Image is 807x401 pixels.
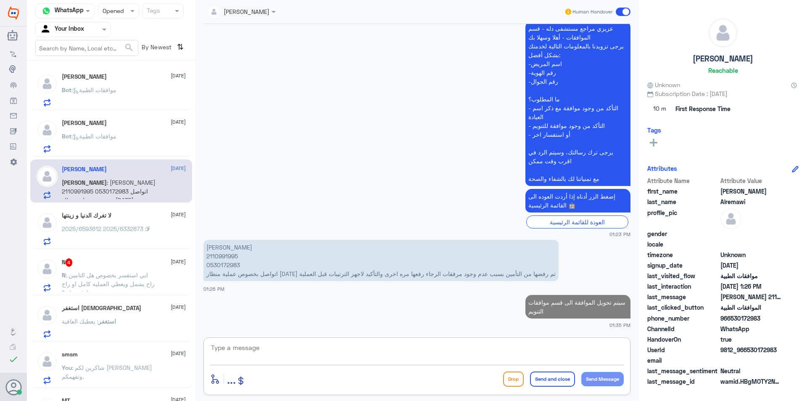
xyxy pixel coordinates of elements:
[227,371,236,386] span: ...
[62,271,66,279] span: N
[37,305,58,326] img: defaultAdmin.png
[720,377,781,386] span: wamid.HBgMOTY2NTMwMTcyOTgzFQIAEhggQ0EzNkQwMjdDRDM3NERCNDQ5QjAyRjdBMTJGMkYyMTAA
[647,89,799,98] span: Subscription Date : [DATE]
[62,212,111,219] h5: لا تغرك الدنيا و زينتها
[647,282,719,291] span: last_interaction
[171,165,186,172] span: [DATE]
[8,354,18,364] i: check
[720,303,781,312] span: الموافقات الطبية
[647,377,719,386] span: last_message_id
[647,314,719,323] span: phone_number
[647,229,719,238] span: gender
[720,187,781,196] span: Abdelraouf
[525,21,630,186] p: 7/9/2025, 1:23 PM
[647,80,680,89] span: Unknown
[98,318,116,325] span: استغفر
[720,271,781,280] span: موافقات الطبية
[62,179,156,230] span: : [PERSON_NAME] 2110991995 0530172983 اتواصل بخصوص عملية منظار [DATE] تم رفضها من التأمين بسبب عد...
[227,369,236,388] button: ...
[145,6,160,17] div: Tags
[720,240,781,249] span: null
[647,261,719,270] span: signup_date
[720,356,781,365] span: null
[62,258,73,267] h5: N
[62,179,107,186] span: [PERSON_NAME]
[62,364,72,371] span: You
[675,104,731,113] span: First Response Time
[647,101,672,117] span: 10 m
[647,187,719,196] span: first_name
[647,345,719,354] span: UserId
[171,118,186,126] span: [DATE]
[572,8,613,16] span: Human Handover
[36,40,138,56] input: Search by Name, Local etc…
[647,271,719,280] span: last_visited_flow
[530,372,575,387] button: Send and close
[647,197,719,206] span: last_name
[40,5,53,17] img: whatsapp.png
[203,240,559,281] p: 7/9/2025, 1:26 PM
[720,366,781,375] span: 0
[720,250,781,259] span: Unknown
[62,351,78,358] h5: smsm
[720,314,781,323] span: 966530172983
[609,231,630,238] span: 01:23 PM
[647,126,661,134] h6: Tags
[647,240,719,249] span: locale
[647,366,719,375] span: last_message_sentiment
[37,258,58,279] img: defaultAdmin.png
[171,350,186,357] span: [DATE]
[709,19,737,47] img: defaultAdmin.png
[62,86,71,93] span: Bot
[609,321,630,329] span: 01:35 PM
[171,211,186,218] span: [DATE]
[71,133,116,140] span: : موافقات الطبية
[66,258,73,267] span: 4
[647,208,719,228] span: profile_pic
[647,176,719,185] span: Attribute Name
[62,73,107,80] h5: ابو حمود
[720,345,781,354] span: 9812_966530172983
[37,212,58,233] img: defaultAdmin.png
[37,73,58,94] img: defaultAdmin.png
[720,229,781,238] span: null
[720,324,781,333] span: 2
[720,197,781,206] span: Alremawi
[62,120,107,127] h5: سليمان
[37,351,58,372] img: defaultAdmin.png
[647,303,719,312] span: last_clicked_button
[693,54,753,64] h5: [PERSON_NAME]
[40,23,53,36] img: yourInbox.svg
[171,303,186,311] span: [DATE]
[171,258,186,266] span: [DATE]
[647,292,719,301] span: last_message
[62,364,152,380] span: : شاكرين لكم [PERSON_NAME] وتفهمكم.
[37,120,58,141] img: defaultAdmin.png
[171,72,186,80] span: [DATE]
[720,292,781,301] span: عبدالرؤوف الريماوي 2110991995 0530172983 اتواصل بخصوص عملية منظار غدا تم رفضها من التأمين بسبب عد...
[720,335,781,344] span: true
[62,225,146,232] span: : 2025/6332873 2025/6593612
[62,271,155,296] span: : ابي استفسر بخصوص هل التامين راح يشمل ويغطي العمليه كامل او راح ادفع مبلغ ؟
[71,86,116,93] span: : موافقات الطبية
[124,42,134,53] span: search
[37,166,58,187] img: defaultAdmin.png
[8,6,19,20] img: Widebot Logo
[503,372,524,387] button: Drop
[62,133,71,140] span: Bot
[708,66,738,74] h6: Reachable
[525,295,630,319] p: 7/9/2025, 1:35 PM
[203,286,224,292] span: 01:26 PM
[647,324,719,333] span: ChannelId
[720,282,781,291] span: 2025-09-07T10:26:21.105Z
[62,166,107,173] h5: Abdelraouf Alremawi
[62,305,141,312] h5: استغفر الله
[177,40,184,54] i: ⇅
[720,261,781,270] span: 2025-09-07T10:23:17.465Z
[647,335,719,344] span: HandoverOn
[5,379,21,395] button: Avatar
[647,356,719,365] span: email
[124,41,134,55] button: search
[581,372,624,386] button: Send Message
[138,40,174,57] span: By Newest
